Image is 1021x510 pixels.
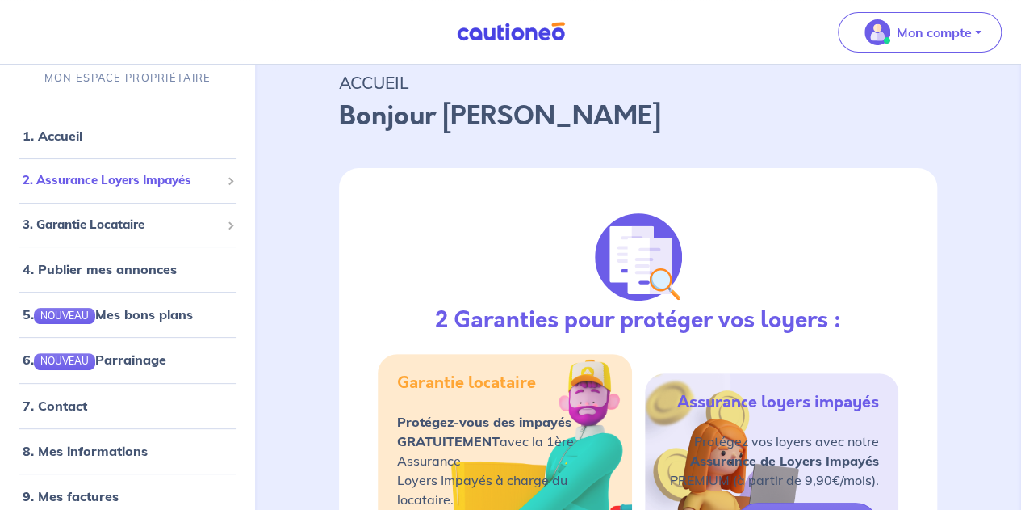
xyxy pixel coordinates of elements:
h5: Assurance loyers impayés [677,393,879,412]
div: 3. Garantie Locataire [6,209,249,241]
img: Cautioneo [450,22,571,42]
a: 5.NOUVEAUMes bons plans [23,306,193,322]
a: 7. Contact [23,398,87,414]
h5: Garantie locataire [397,373,536,393]
div: 2. Assurance Loyers Impayés [6,165,249,196]
p: ACCUEIL [339,68,937,97]
a: 4. Publier mes annonces [23,261,177,277]
div: 5.NOUVEAUMes bons plans [6,298,249,331]
a: 8. Mes informations [23,443,148,459]
a: 9. Mes factures [23,488,119,504]
span: 2. Assurance Loyers Impayés [23,171,220,190]
strong: Assurance de Loyers Impayés [690,453,879,469]
button: illu_account_valid_menu.svgMon compte [838,12,1002,53]
div: 1. Accueil [6,120,249,152]
div: 6.NOUVEAUParrainage [6,344,249,376]
p: MON ESPACE PROPRIÉTAIRE [44,70,211,86]
p: Bonjour [PERSON_NAME] [339,97,937,136]
div: 7. Contact [6,390,249,422]
h3: 2 Garanties pour protéger vos loyers : [435,307,841,335]
a: 1. Accueil [23,128,82,144]
p: Mon compte [897,23,972,42]
div: 8. Mes informations [6,435,249,467]
p: avec la 1ère Assurance Loyers Impayés à charge du locataire. [397,412,612,509]
p: Protégez vos loyers avec notre PREMIUM (à partir de 9,90€/mois). [670,432,879,490]
a: 6.NOUVEAUParrainage [23,352,166,368]
img: illu_account_valid_menu.svg [864,19,890,45]
div: 4. Publier mes annonces [6,253,249,285]
span: 3. Garantie Locataire [23,216,220,234]
strong: Protégez-vous des impayés GRATUITEMENT [397,414,571,449]
img: justif-loupe [595,213,682,301]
